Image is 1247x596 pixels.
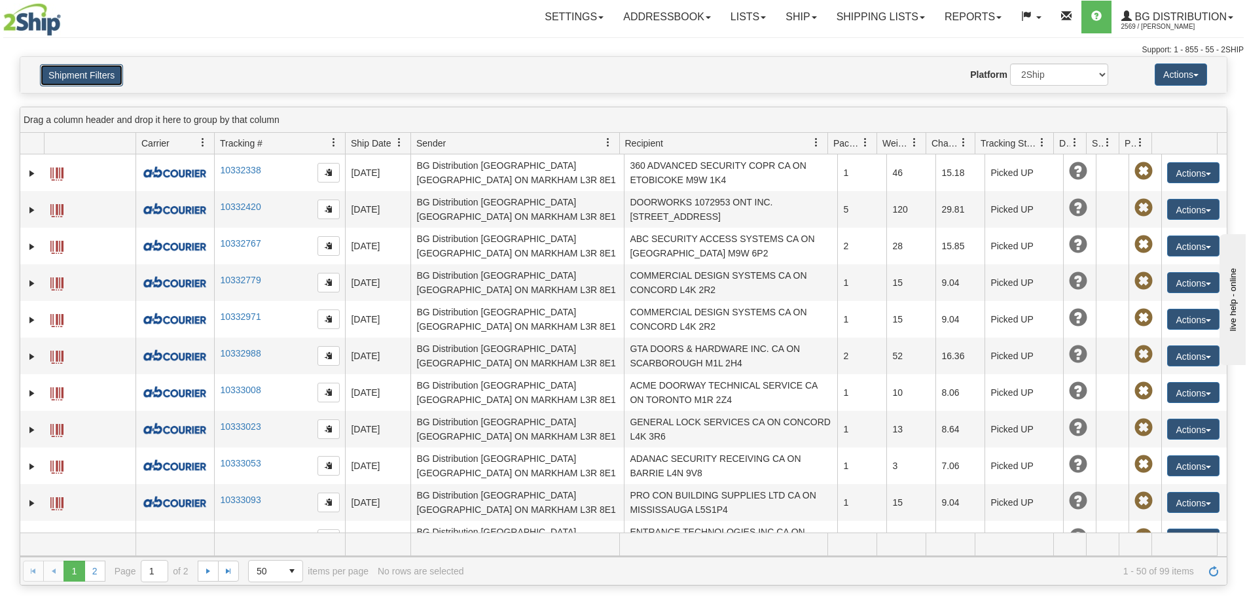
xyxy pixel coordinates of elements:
[473,566,1193,576] span: 1 - 50 of 99 items
[345,338,410,374] td: [DATE]
[886,521,935,557] td: 11
[624,411,837,447] td: GENERAL LOCK SERVICES CA ON CONCORD L4K 3R6
[535,1,613,33] a: Settings
[624,374,837,411] td: ACME DOORWAY TECHNICAL SERVICE CA ON TORONTO M1R 2Z4
[40,64,123,86] button: Shipment Filters
[1134,455,1153,474] span: Pickup Not Assigned
[141,561,168,582] input: Page 1
[345,447,410,484] td: [DATE]
[26,313,39,326] a: Expand
[141,275,208,290] img: 10087 - A&B Courier
[935,228,985,264] td: 15.85
[837,338,886,374] td: 2
[1134,492,1153,510] span: Pickup Not Assigned
[220,348,261,359] a: 10332988
[1134,419,1153,437] span: Pickup Not Assigned
[141,531,208,547] img: 10087 - A&B Courier
[410,264,624,301] td: BG Distribution [GEOGRAPHIC_DATA] [GEOGRAPHIC_DATA] ON MARKHAM L3R 8E1
[721,1,776,33] a: Lists
[345,264,410,301] td: [DATE]
[220,165,261,175] a: 10332338
[624,338,837,374] td: GTA DOORS & HARDWARE INC. CA ON SCARBOROUGH M1L 2H4
[345,228,410,264] td: [DATE]
[837,447,886,484] td: 1
[317,493,340,512] button: Copy to clipboard
[1069,382,1087,400] span: Unknown
[410,191,624,228] td: BG Distribution [GEOGRAPHIC_DATA] [GEOGRAPHIC_DATA] ON MARKHAM L3R 8E1
[141,238,208,254] img: 10087 - A&B Courier
[141,348,208,364] img: 10087 - A&B Courier
[985,301,1063,338] td: Picked UP
[1167,529,1220,550] button: Actions
[1069,199,1087,217] span: Unknown
[1134,272,1153,290] span: Pickup Not Assigned
[1203,561,1224,582] a: Refresh
[1129,131,1151,154] a: Pickup Status filter column settings
[50,162,63,183] a: Label
[50,345,63,366] a: Label
[837,521,886,557] td: 1
[1064,131,1086,154] a: Delivery Status filter column settings
[1134,309,1153,327] span: Pickup Not Assigned
[1167,382,1220,403] button: Actions
[854,131,877,154] a: Packages filter column settings
[985,228,1063,264] td: Picked UP
[833,137,861,150] span: Packages
[218,561,239,582] a: Go to the last page
[1121,20,1220,33] span: 2569 / [PERSON_NAME]
[192,131,214,154] a: Carrier filter column settings
[345,521,410,557] td: [DATE]
[50,491,63,512] a: Label
[837,374,886,411] td: 1
[378,566,464,576] div: No rows are selected
[141,311,208,327] img: 10087 - A&B Courier
[220,137,262,150] span: Tracking #
[985,264,1063,301] td: Picked UP
[985,447,1063,484] td: Picked UP
[1167,455,1220,476] button: Actions
[624,521,837,557] td: ENTRANCE TECHNOLOGIES INC CA ON ETOBICOKE M9P 3E7
[416,137,446,150] span: Sender
[837,264,886,301] td: 1
[351,137,391,150] span: Ship Date
[248,560,303,582] span: Page sizes drop down
[597,131,619,154] a: Sender filter column settings
[935,1,1011,33] a: Reports
[624,484,837,521] td: PRO CON BUILDING SUPPLIES LTD CA ON MISSISSAUGA L5S1P4
[345,411,410,447] td: [DATE]
[1134,162,1153,181] span: Pickup Not Assigned
[1069,529,1087,547] span: Unknown
[886,447,935,484] td: 3
[141,421,208,437] img: 10087 - A&B Courier
[935,484,985,521] td: 9.04
[985,521,1063,557] td: Picked UP
[388,131,410,154] a: Ship Date filter column settings
[886,374,935,411] td: 10
[935,191,985,228] td: 29.81
[410,154,624,191] td: BG Distribution [GEOGRAPHIC_DATA] [GEOGRAPHIC_DATA] ON MARKHAM L3R 8E1
[345,374,410,411] td: [DATE]
[1167,236,1220,256] button: Actions
[1069,455,1087,474] span: Unknown
[1167,199,1220,220] button: Actions
[776,1,826,33] a: Ship
[50,418,63,439] a: Label
[1092,137,1103,150] span: Shipment Issues
[50,528,63,549] a: Label
[26,167,39,180] a: Expand
[1167,309,1220,330] button: Actions
[317,419,340,439] button: Copy to clipboard
[26,277,39,290] a: Expand
[837,411,886,447] td: 1
[625,137,663,150] span: Recipient
[115,560,189,582] span: Page of 2
[1167,492,1220,513] button: Actions
[220,238,261,249] a: 10332767
[886,301,935,338] td: 15
[50,455,63,476] a: Label
[345,191,410,228] td: [DATE]
[837,484,886,521] td: 1
[985,191,1063,228] td: Picked UP
[935,338,985,374] td: 16.36
[1167,345,1220,366] button: Actions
